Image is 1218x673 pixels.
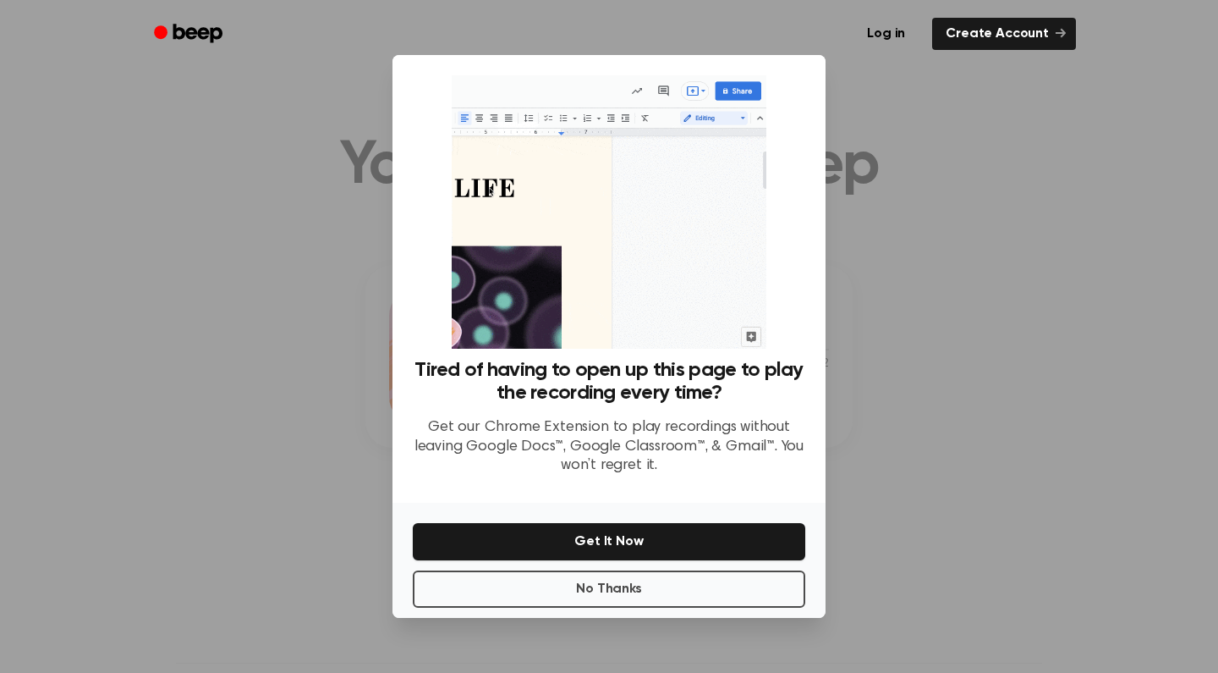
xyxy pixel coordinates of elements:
[142,18,238,51] a: Beep
[413,523,805,560] button: Get It Now
[452,75,765,349] img: Beep extension in action
[850,14,922,53] a: Log in
[413,359,805,405] h3: Tired of having to open up this page to play the recording every time?
[932,18,1076,50] a: Create Account
[413,418,805,476] p: Get our Chrome Extension to play recordings without leaving Google Docs™, Google Classroom™, & Gm...
[413,571,805,608] button: No Thanks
